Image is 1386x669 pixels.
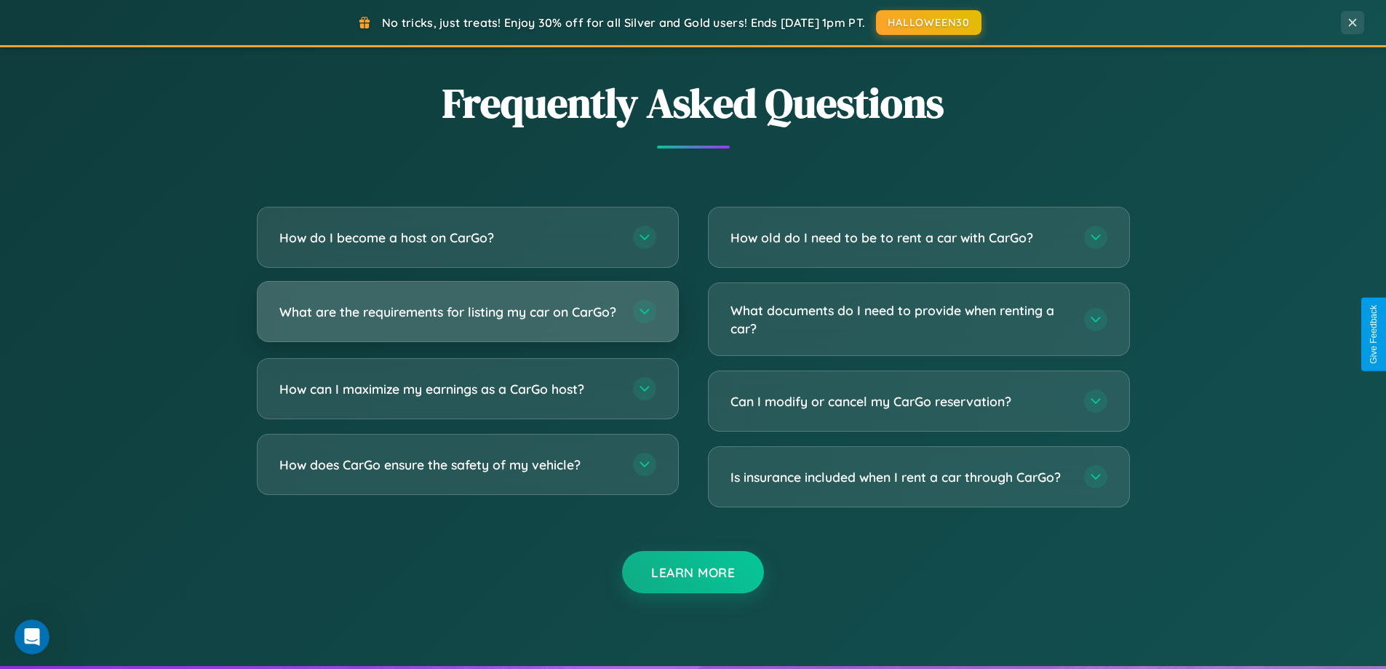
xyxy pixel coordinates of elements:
h3: How does CarGo ensure the safety of my vehicle? [279,456,618,474]
h3: How old do I need to be to rent a car with CarGo? [730,229,1070,247]
h3: Can I modify or cancel my CarGo reservation? [730,392,1070,411]
button: Learn More [622,551,764,593]
h3: What documents do I need to provide when renting a car? [730,301,1070,337]
iframe: Intercom live chat [15,619,49,654]
span: No tricks, just treats! Enjoy 30% off for all Silver and Gold users! Ends [DATE] 1pm PT. [382,15,865,30]
h3: How can I maximize my earnings as a CarGo host? [279,380,618,398]
button: HALLOWEEN30 [876,10,981,35]
h3: What are the requirements for listing my car on CarGo? [279,303,618,321]
h3: How do I become a host on CarGo? [279,229,618,247]
div: Give Feedback [1369,305,1379,364]
h3: Is insurance included when I rent a car through CarGo? [730,468,1070,486]
h2: Frequently Asked Questions [257,75,1130,131]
